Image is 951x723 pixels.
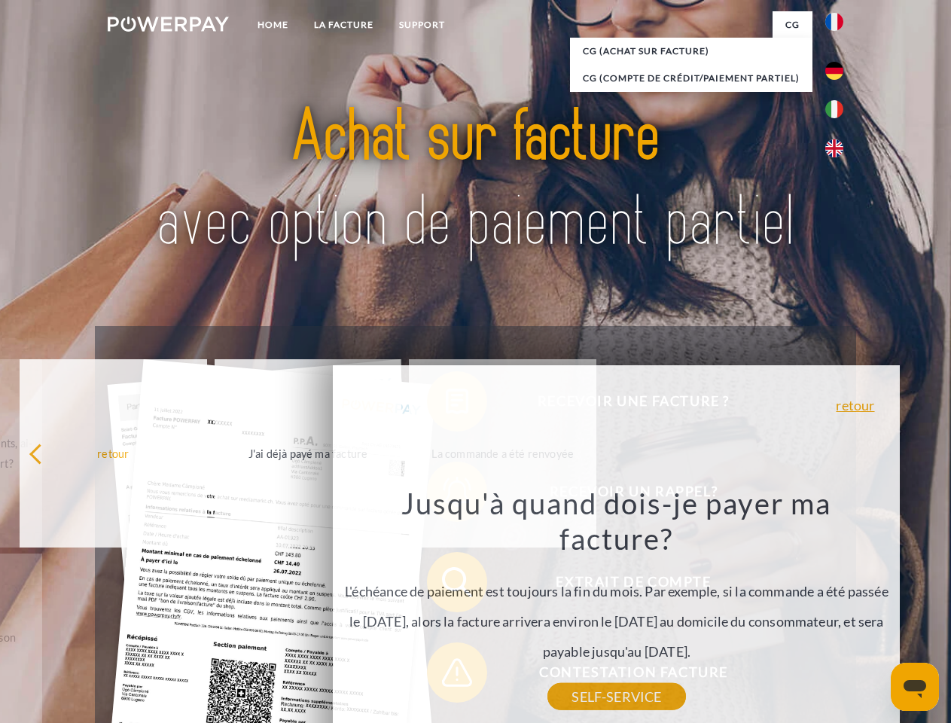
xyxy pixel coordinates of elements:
img: it [825,100,843,118]
a: Home [245,11,301,38]
img: de [825,62,843,80]
a: Support [386,11,458,38]
img: logo-powerpay-white.svg [108,17,229,32]
img: fr [825,13,843,31]
div: J'ai déjà payé ma facture [224,443,393,463]
a: CG (achat sur facture) [570,38,812,65]
img: en [825,139,843,157]
a: retour [836,398,874,412]
img: title-powerpay_fr.svg [144,72,807,288]
a: CG [773,11,812,38]
a: LA FACTURE [301,11,386,38]
a: SELF-SERVICE [547,683,685,710]
iframe: Bouton de lancement de la fenêtre de messagerie [891,663,939,711]
div: L'échéance de paiement est toujours la fin du mois. Par exemple, si la commande a été passée le [... [342,485,892,697]
div: retour [29,443,198,463]
h3: Jusqu'à quand dois-je payer ma facture? [342,485,892,557]
a: CG (Compte de crédit/paiement partiel) [570,65,812,92]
